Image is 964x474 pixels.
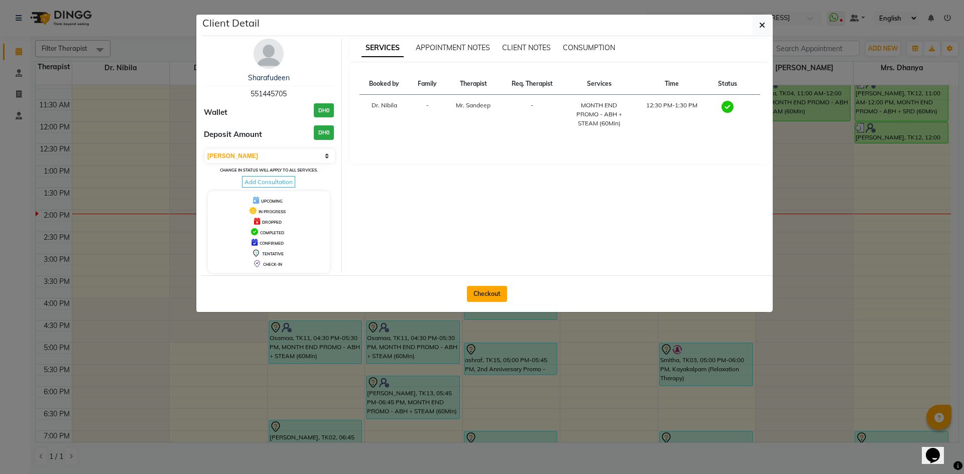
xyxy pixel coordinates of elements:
span: UPCOMING [261,199,283,204]
th: Services [563,73,635,95]
span: SERVICES [361,39,404,57]
span: 551445705 [251,89,287,98]
span: DROPPED [262,220,282,225]
span: Wallet [204,107,227,118]
img: avatar [254,39,284,69]
span: CLIENT NOTES [502,43,551,52]
th: Booked by [359,73,409,95]
span: Mr. Sandeep [456,101,491,109]
th: Family [409,73,446,95]
span: CHECK-IN [263,262,282,267]
th: Status [709,73,746,95]
th: Therapist [446,73,501,95]
span: TENTATIVE [262,251,284,256]
h3: DH0 [314,125,334,140]
td: - [501,95,563,134]
th: Req. Therapist [501,73,563,95]
span: APPOINTMENT NOTES [416,43,490,52]
span: CONSUMPTION [563,43,615,52]
span: CONFIRMED [260,241,284,246]
span: COMPLETED [260,230,284,235]
th: Time [635,73,709,95]
div: MONTH END PROMO - ABH + STEAM (60Min) [569,101,629,128]
span: Deposit Amount [204,129,262,140]
small: Change in status will apply to all services. [220,168,318,173]
td: - [409,95,446,134]
span: Add Consultation [242,176,295,188]
iframe: chat widget [922,434,954,464]
h5: Client Detail [202,16,260,31]
span: IN PROGRESS [259,209,286,214]
td: 12:30 PM-1:30 PM [635,95,709,134]
a: Sharafudeen [248,73,290,82]
td: Dr. Nibila [359,95,409,134]
h3: DH0 [314,103,334,118]
button: Checkout [467,286,507,302]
